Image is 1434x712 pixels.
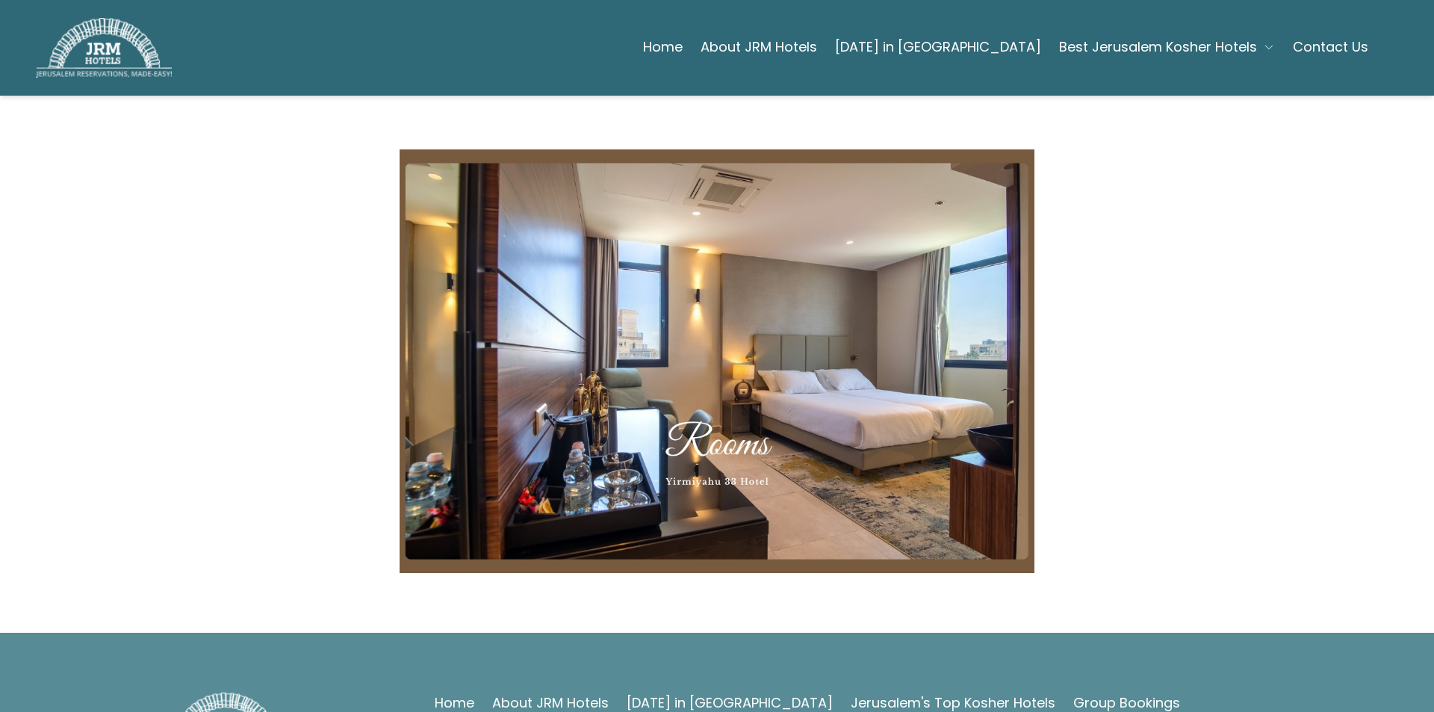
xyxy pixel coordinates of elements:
[1059,37,1257,58] span: Best Jerusalem Kosher Hotels
[400,149,1034,573] img: cover
[36,18,172,78] img: JRM Hotels
[835,32,1041,62] a: [DATE] in [GEOGRAPHIC_DATA]
[1293,32,1368,62] a: Contact Us
[643,32,683,62] a: Home
[701,32,817,62] a: About JRM Hotels
[1059,32,1275,62] button: Best Jerusalem Kosher Hotels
